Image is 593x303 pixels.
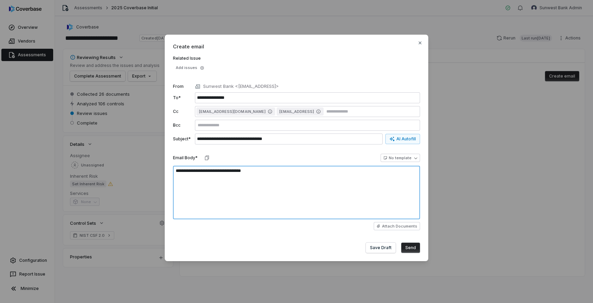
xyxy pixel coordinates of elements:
button: Add issues [173,64,207,72]
button: Send [401,243,420,253]
span: [EMAIL_ADDRESS][DOMAIN_NAME] [199,109,266,114]
div: AI Autofill [389,136,416,142]
span: Attach Documents [382,224,417,229]
label: Cc [173,109,192,114]
button: Save Draft [366,243,396,253]
label: Subject* [173,136,192,142]
button: Attach Documents [374,222,420,230]
button: AI Autofill [385,134,420,144]
p: Sunwest Bank <[EMAIL_ADDRESS]> [203,83,279,90]
label: Related Issue [173,56,420,61]
label: Email Body* [173,155,198,161]
label: From [173,84,192,89]
label: Bcc [173,123,192,128]
span: Create email [173,43,420,50]
span: [EMAIL_ADDRESS] [279,109,314,114]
